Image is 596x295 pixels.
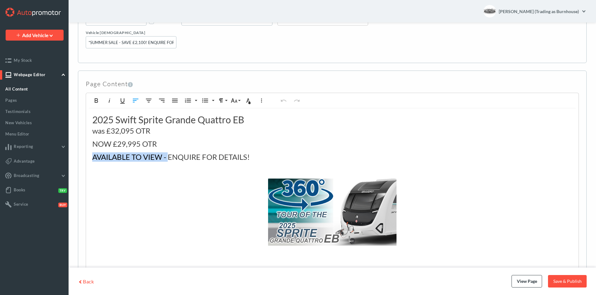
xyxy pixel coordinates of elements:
[5,109,31,114] span: Testimonials
[548,275,587,288] a: Save & Publish
[130,94,142,107] button: Align Left
[169,94,181,107] button: Align Justify
[22,32,54,38] span: Add Vehicle
[5,86,28,91] span: All Content
[92,115,572,125] h2: 2025 Swift Sprite Grande Quattro EB
[291,94,303,107] button: Redo (Ctrl+Shift+Z)
[268,179,397,246] img: 7ad784b8-c8a2-2ed3-2911-60384d327ebc.png
[256,94,267,107] button: More Misc
[86,36,176,48] input: Vehicle Sash
[58,188,67,193] span: Try
[86,80,135,88] div: Page Content
[14,58,32,63] span: My Stock
[14,173,39,178] span: Broadcasting
[92,126,150,135] span: was £32,095 OTR
[278,94,290,107] button: Undo (Ctrl+Z)
[58,203,67,207] span: Buy
[57,188,66,193] button: Try
[78,278,94,284] a: Back
[1,96,69,103] a: Pages
[5,131,29,136] span: Menu Editor
[128,82,133,87] img: icon_validation_info3.svg
[216,94,228,107] button: Paragraph Format
[210,94,215,107] button: Unordered List
[92,139,157,148] span: NOW £29,995 OTR
[1,118,69,126] a: New Vehicles
[92,152,250,161] span: AVAILABLE TO VIEW - ENQUIRE FOR DETAILS!
[182,94,194,107] button: Ordered List
[117,94,128,107] button: Underline (Ctrl+U)
[14,202,28,207] span: Service
[5,98,17,103] span: Pages
[103,94,115,107] button: Italic (Ctrl+I)
[57,202,66,207] button: Buy
[14,72,45,77] span: Webpage Editor
[199,94,211,107] button: Unordered List
[14,144,33,149] span: Reporting
[243,94,254,107] button: Text Color
[90,94,102,107] button: Bold (Ctrl+B)
[1,107,69,115] a: Testimonials
[512,275,542,288] a: View Page
[1,85,69,92] a: All Content
[229,94,241,107] button: Font Size
[86,31,176,35] label: Vehicle [DEMOGRAPHIC_DATA]
[1,130,69,137] a: Menu Editor
[143,94,155,107] button: Align Center
[156,94,168,107] button: Align Right
[193,94,198,107] button: Ordered List
[14,159,35,164] span: Advantage
[498,5,587,17] a: [PERSON_NAME] (Trading as Burnhouse)
[14,187,26,192] span: Books
[5,120,32,125] span: New Vehicles
[6,30,64,41] a: Add Vehicle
